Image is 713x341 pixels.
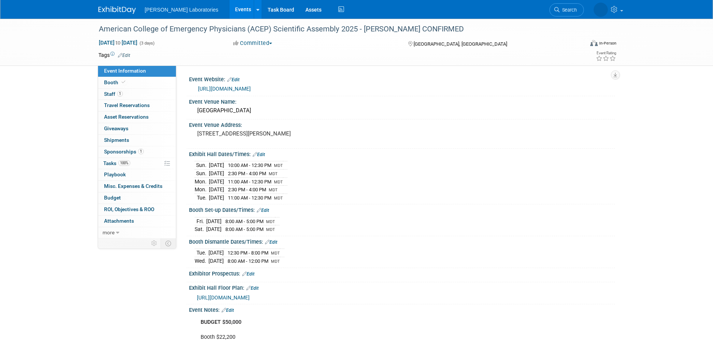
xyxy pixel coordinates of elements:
[540,39,617,50] div: Event Format
[118,53,130,58] a: Edit
[195,105,609,116] div: [GEOGRAPHIC_DATA]
[197,295,250,301] a: [URL][DOMAIN_NAME]
[103,229,115,235] span: more
[228,187,266,192] span: 2:30 PM - 4:00 PM
[269,171,278,176] span: MDT
[198,86,251,92] a: [URL][DOMAIN_NAME]
[148,238,161,248] td: Personalize Event Tab Strip
[208,249,224,257] td: [DATE]
[98,89,176,100] a: Staff1
[269,188,278,192] span: MDT
[189,119,615,129] div: Event Venue Address:
[104,114,149,120] span: Asset Reservations
[117,91,123,97] span: 1
[195,217,206,225] td: Fri.
[98,158,176,169] a: Tasks100%
[242,271,255,277] a: Edit
[189,268,615,278] div: Exhibitor Prospectus:
[195,177,209,186] td: Mon.
[209,170,224,178] td: [DATE]
[189,282,615,292] div: Exhibit Hall Floor Plan:
[145,7,219,13] span: [PERSON_NAME] Laboratories
[98,181,176,192] a: Misc. Expenses & Credits
[206,217,222,225] td: [DATE]
[104,149,144,155] span: Sponsorships
[103,160,130,166] span: Tasks
[195,161,209,170] td: Sun.
[228,195,271,201] span: 11:00 AM - 12:30 PM
[549,3,584,16] a: Search
[98,146,176,158] a: Sponsorships1
[104,91,123,97] span: Staff
[98,123,176,134] a: Giveaways
[195,225,206,233] td: Sat.
[104,195,121,201] span: Budget
[104,183,162,189] span: Misc. Expenses & Credits
[197,130,358,137] pre: [STREET_ADDRESS][PERSON_NAME]
[599,40,616,46] div: In-Person
[98,216,176,227] a: Attachments
[257,208,269,213] a: Edit
[266,219,275,224] span: MDT
[104,171,126,177] span: Playbook
[246,286,259,291] a: Edit
[98,112,176,123] a: Asset Reservations
[201,319,241,325] b: BUDGET $50,000
[274,180,283,185] span: MDT
[98,192,176,204] a: Budget
[594,3,608,17] img: Tisha Davis
[98,6,136,14] img: ExhibitDay
[195,170,209,178] td: Sun.
[209,194,224,201] td: [DATE]
[195,257,208,265] td: Wed.
[104,218,134,224] span: Attachments
[228,179,271,185] span: 11:00 AM - 12:30 PM
[195,186,209,194] td: Mon.
[98,135,176,146] a: Shipments
[189,304,615,314] div: Event Notes:
[104,206,154,212] span: ROI, Objectives & ROO
[98,66,176,77] a: Event Information
[271,259,280,264] span: MDT
[195,249,208,257] td: Tue.
[98,169,176,180] a: Playbook
[225,226,263,232] span: 8:00 AM - 5:00 PM
[596,51,616,55] div: Event Rating
[206,225,222,233] td: [DATE]
[189,96,615,106] div: Event Venue Name:
[96,22,573,36] div: American College of Emergency Physicians (ACEP) Scientific Assembly 2025 - [PERSON_NAME] CONFIRMED
[161,238,176,248] td: Toggle Event Tabs
[228,171,266,176] span: 2:30 PM - 4:00 PM
[118,160,130,166] span: 100%
[138,149,144,154] span: 1
[209,186,224,194] td: [DATE]
[209,177,224,186] td: [DATE]
[189,204,615,214] div: Booth Set-up Dates/Times:
[104,79,127,85] span: Booth
[104,68,146,74] span: Event Information
[104,137,129,143] span: Shipments
[271,251,280,256] span: MDT
[98,227,176,238] a: more
[104,102,150,108] span: Travel Reservations
[274,163,283,168] span: MDT
[253,152,265,157] a: Edit
[414,41,507,47] span: [GEOGRAPHIC_DATA], [GEOGRAPHIC_DATA]
[122,80,125,84] i: Booth reservation complete
[98,39,138,46] span: [DATE] [DATE]
[274,196,283,201] span: MDT
[98,204,176,215] a: ROI, Objectives & ROO
[265,240,277,245] a: Edit
[208,257,224,265] td: [DATE]
[228,250,268,256] span: 12:30 PM - 8:00 PM
[139,41,155,46] span: (3 days)
[590,40,598,46] img: Format-Inperson.png
[115,40,122,46] span: to
[189,236,615,246] div: Booth Dismantle Dates/Times:
[560,7,577,13] span: Search
[209,161,224,170] td: [DATE]
[189,74,615,83] div: Event Website:
[195,194,209,201] td: Tue.
[228,162,271,168] span: 10:00 AM - 12:30 PM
